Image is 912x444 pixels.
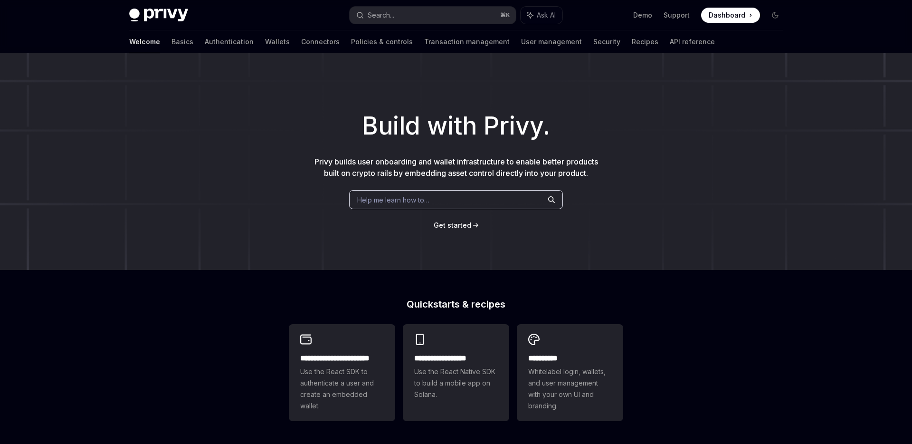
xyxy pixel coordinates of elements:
a: Connectors [301,30,340,53]
span: Whitelabel login, wallets, and user management with your own UI and branding. [528,366,612,412]
span: Privy builds user onboarding and wallet infrastructure to enable better products built on crypto ... [314,157,598,178]
span: ⌘ K [500,11,510,19]
span: Dashboard [709,10,745,20]
div: Search... [368,10,394,21]
a: **** **** **** ***Use the React Native SDK to build a mobile app on Solana. [403,324,509,421]
a: Dashboard [701,8,760,23]
a: Welcome [129,30,160,53]
span: Use the React Native SDK to build a mobile app on Solana. [414,366,498,400]
a: **** *****Whitelabel login, wallets, and user management with your own UI and branding. [517,324,623,421]
a: User management [521,30,582,53]
a: Support [664,10,690,20]
a: Basics [171,30,193,53]
a: Wallets [265,30,290,53]
a: Get started [434,221,471,230]
button: Search...⌘K [350,7,516,24]
a: Transaction management [424,30,510,53]
button: Ask AI [521,7,562,24]
a: Recipes [632,30,658,53]
img: dark logo [129,9,188,22]
span: Help me learn how to… [357,195,429,205]
a: Authentication [205,30,254,53]
h2: Quickstarts & recipes [289,299,623,309]
a: Security [593,30,620,53]
h1: Build with Privy. [15,107,897,145]
span: Get started [434,221,471,229]
a: Demo [633,10,652,20]
button: Toggle dark mode [768,8,783,23]
a: Policies & controls [351,30,413,53]
span: Use the React SDK to authenticate a user and create an embedded wallet. [300,366,384,412]
a: API reference [670,30,715,53]
span: Ask AI [537,10,556,20]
